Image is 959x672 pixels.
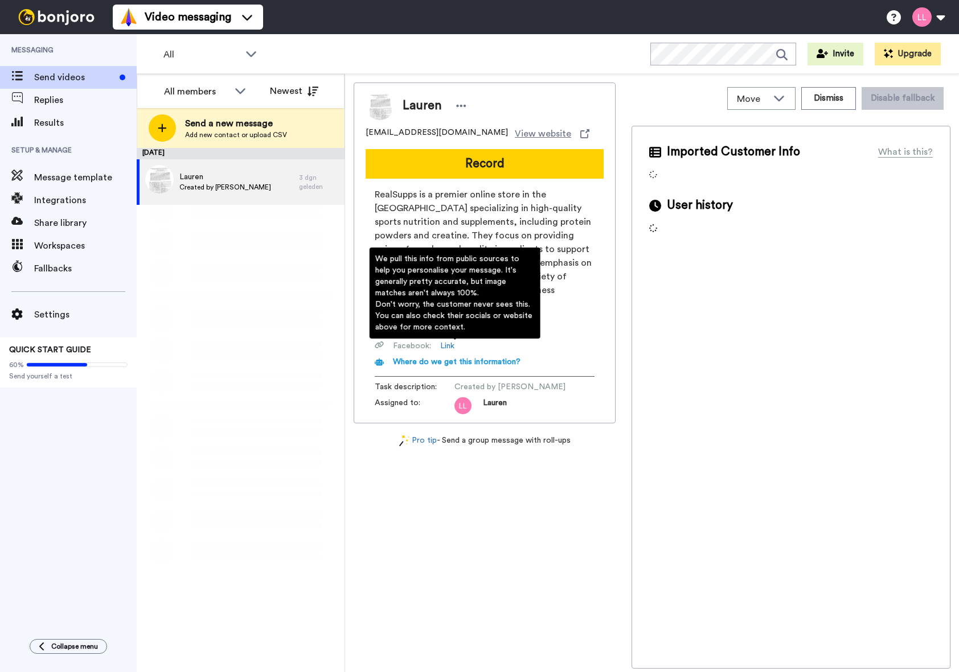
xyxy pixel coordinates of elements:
span: Share library [34,216,137,230]
button: Invite [808,43,863,65]
span: Fallbacks [34,262,137,275]
span: Video messaging [145,9,231,25]
a: Pro tip [399,435,437,447]
span: Lauren [483,397,507,414]
span: Results [34,116,137,130]
button: Upgrade [875,43,941,65]
span: Where do we get this information? [393,358,521,366]
span: Imported Customer Info [667,143,800,160]
span: Created by [PERSON_NAME] [179,183,271,192]
div: 3 dgn geleden [299,173,339,191]
span: Workspaces [34,239,137,253]
button: Record [366,149,604,179]
img: ll.png [454,397,472,414]
img: 6d0d8998-d35e-4126-a428-da0911d360c7.jpg [145,165,174,193]
span: Message template [34,171,137,184]
span: Send a new message [185,117,287,130]
span: Send yourself a test [9,372,128,381]
span: Settings [34,308,137,321]
span: RealSupps is a premier online store in the [GEOGRAPHIC_DATA] specializing in high-quality sports ... [375,188,595,311]
div: [DATE] [137,148,345,159]
span: Created by [PERSON_NAME] [454,381,565,393]
div: All members [164,85,229,98]
button: Newest [261,80,327,102]
span: Task description : [375,381,454,393]
img: bj-logo-header-white.svg [14,9,99,25]
span: Replies [34,93,137,107]
button: Collapse menu [30,639,107,654]
img: vm-color.svg [120,8,138,26]
button: Disable fallback [862,87,944,110]
span: QUICK START GUIDE [9,346,91,354]
img: Image of Lauren [366,92,394,120]
span: Add new contact or upload CSV [185,130,287,139]
span: User history [667,197,733,214]
div: - Send a group message with roll-ups [354,435,616,447]
img: magic-wand.svg [399,435,409,447]
span: Lauren [403,97,441,114]
span: View website [515,127,571,141]
div: What is this? [878,145,933,159]
span: 60% [9,360,24,369]
div: We pull this info from public sources to help you personalise your message. It's generally pretty... [375,253,535,333]
span: All [163,48,240,61]
span: Send videos [34,71,115,84]
a: View website [515,127,589,141]
span: Integrations [34,193,137,207]
span: Collapse menu [51,642,98,651]
a: Link [440,340,454,352]
span: [EMAIL_ADDRESS][DOMAIN_NAME] [366,127,508,141]
span: Move [737,92,768,106]
span: Assigned to: [375,397,454,414]
button: Dismiss [801,87,856,110]
span: Facebook : [393,340,431,352]
span: Lauren [179,171,271,183]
